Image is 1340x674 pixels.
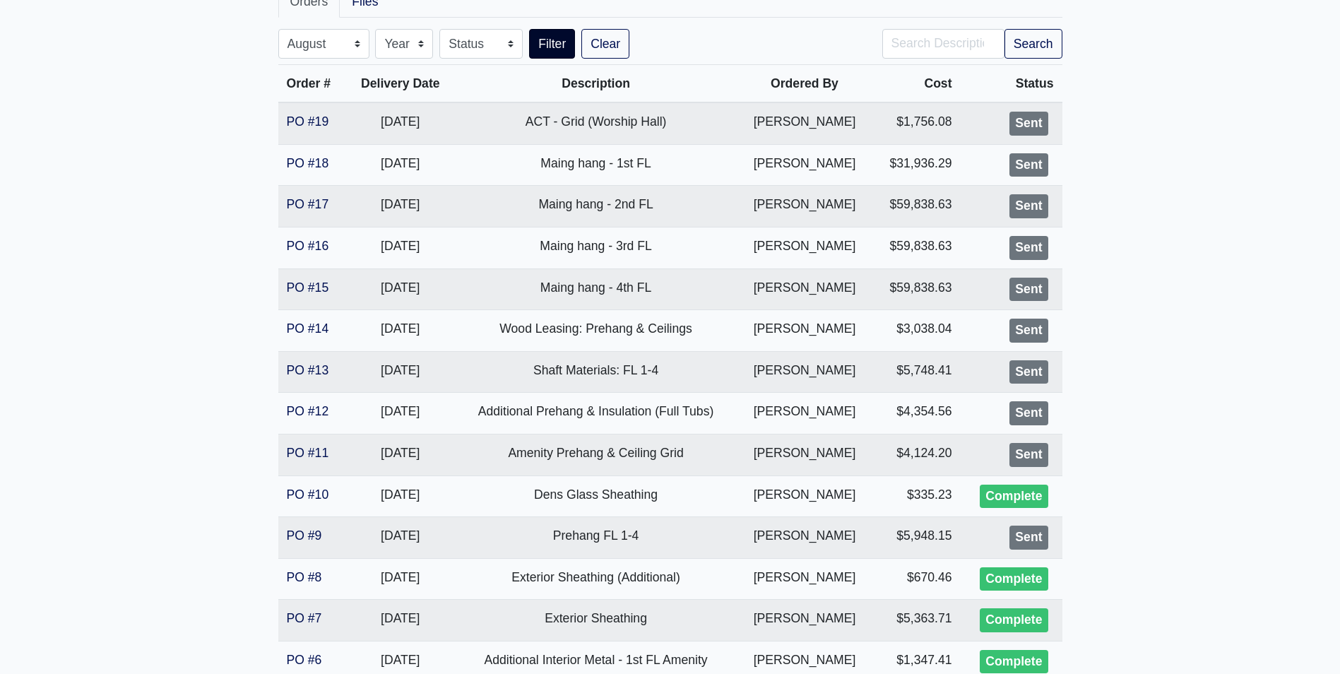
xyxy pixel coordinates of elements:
[287,404,329,418] a: PO #12
[980,650,1048,674] div: Complete
[872,558,961,600] td: $670.46
[1009,319,1048,343] div: Sent
[1009,236,1048,260] div: Sent
[737,227,871,268] td: [PERSON_NAME]
[1004,29,1062,59] button: Search
[454,434,737,475] td: Amenity Prehang & Ceiling Grid
[872,393,961,434] td: $4,354.56
[287,239,329,253] a: PO #16
[980,608,1048,632] div: Complete
[347,65,454,103] th: Delivery Date
[737,558,871,600] td: [PERSON_NAME]
[347,434,454,475] td: [DATE]
[1009,526,1048,550] div: Sent
[287,114,329,129] a: PO #19
[287,487,329,502] a: PO #10
[287,528,322,543] a: PO #9
[737,434,871,475] td: [PERSON_NAME]
[347,351,454,393] td: [DATE]
[287,197,329,211] a: PO #17
[347,517,454,559] td: [DATE]
[737,475,871,517] td: [PERSON_NAME]
[737,268,871,310] td: [PERSON_NAME]
[287,280,329,295] a: PO #15
[287,611,322,625] a: PO #7
[872,517,961,559] td: $5,948.15
[872,102,961,144] td: $1,756.08
[454,102,737,144] td: ACT - Grid (Worship Hall)
[454,351,737,393] td: Shaft Materials: FL 1-4
[1009,443,1048,467] div: Sent
[347,558,454,600] td: [DATE]
[872,227,961,268] td: $59,838.63
[737,186,871,227] td: [PERSON_NAME]
[347,268,454,310] td: [DATE]
[1009,360,1048,384] div: Sent
[737,310,871,352] td: [PERSON_NAME]
[347,144,454,186] td: [DATE]
[454,600,737,642] td: Exterior Sheathing
[980,485,1048,509] div: Complete
[737,351,871,393] td: [PERSON_NAME]
[347,102,454,144] td: [DATE]
[347,600,454,642] td: [DATE]
[980,567,1048,591] div: Complete
[278,65,347,103] th: Order #
[287,446,329,460] a: PO #11
[872,434,961,475] td: $4,124.20
[1009,194,1048,218] div: Sent
[872,186,961,227] td: $59,838.63
[872,144,961,186] td: $31,936.29
[454,268,737,310] td: Maing hang - 4th FL
[882,29,1004,59] input: Search
[581,29,629,59] a: Clear
[287,156,329,170] a: PO #18
[287,363,329,377] a: PO #13
[454,144,737,186] td: Maing hang - 1st FL
[454,310,737,352] td: Wood Leasing: Prehang & Ceilings
[454,65,737,103] th: Description
[872,65,961,103] th: Cost
[347,475,454,517] td: [DATE]
[872,600,961,642] td: $5,363.71
[347,186,454,227] td: [DATE]
[454,558,737,600] td: Exterior Sheathing (Additional)
[529,29,575,59] button: Filter
[1009,112,1048,136] div: Sent
[287,321,329,336] a: PO #14
[347,310,454,352] td: [DATE]
[287,653,322,667] a: PO #6
[454,186,737,227] td: Maing hang - 2nd FL
[872,351,961,393] td: $5,748.41
[872,475,961,517] td: $335.23
[454,227,737,268] td: Maing hang - 3rd FL
[454,475,737,517] td: Dens Glass Sheathing
[1009,401,1048,425] div: Sent
[454,517,737,559] td: Prehang FL 1-4
[872,268,961,310] td: $59,838.63
[872,310,961,352] td: $3,038.04
[347,393,454,434] td: [DATE]
[737,144,871,186] td: [PERSON_NAME]
[737,65,871,103] th: Ordered By
[737,600,871,642] td: [PERSON_NAME]
[737,517,871,559] td: [PERSON_NAME]
[287,570,322,584] a: PO #8
[1009,153,1048,177] div: Sent
[454,393,737,434] td: Additional Prehang & Insulation (Full Tubs)
[961,65,1062,103] th: Status
[737,102,871,144] td: [PERSON_NAME]
[347,227,454,268] td: [DATE]
[737,393,871,434] td: [PERSON_NAME]
[1009,278,1048,302] div: Sent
